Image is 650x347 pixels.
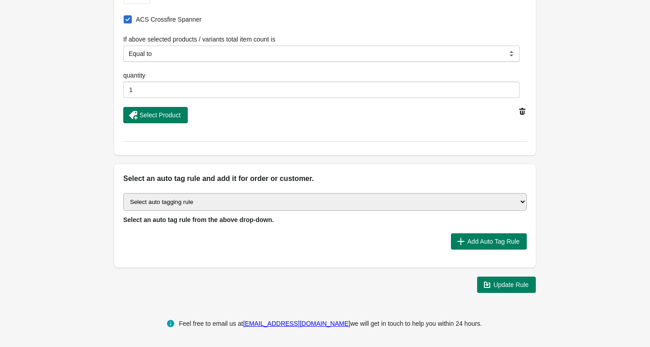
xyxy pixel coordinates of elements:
[123,82,520,98] input: 1
[123,71,145,80] label: quantity
[243,320,350,327] a: [EMAIL_ADDRESS][DOMAIN_NAME]
[467,238,520,245] span: Add Auto Tag Rule
[139,111,181,119] span: Select Product
[123,173,527,184] h2: Select an auto tag rule and add it for order or customer.
[123,35,275,44] label: If above selected products / variants total item count is
[179,318,482,329] div: Feel free to email us at we will get in touch to help you within 24 hours.
[136,15,202,24] span: ACS Crossfire Spanner
[123,107,188,123] button: Select Product
[123,216,274,223] span: Select an auto tag rule from the above drop-down.
[451,233,527,250] button: Add Auto Tag Rule
[477,277,536,293] button: Update Rule
[493,281,529,288] span: Update Rule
